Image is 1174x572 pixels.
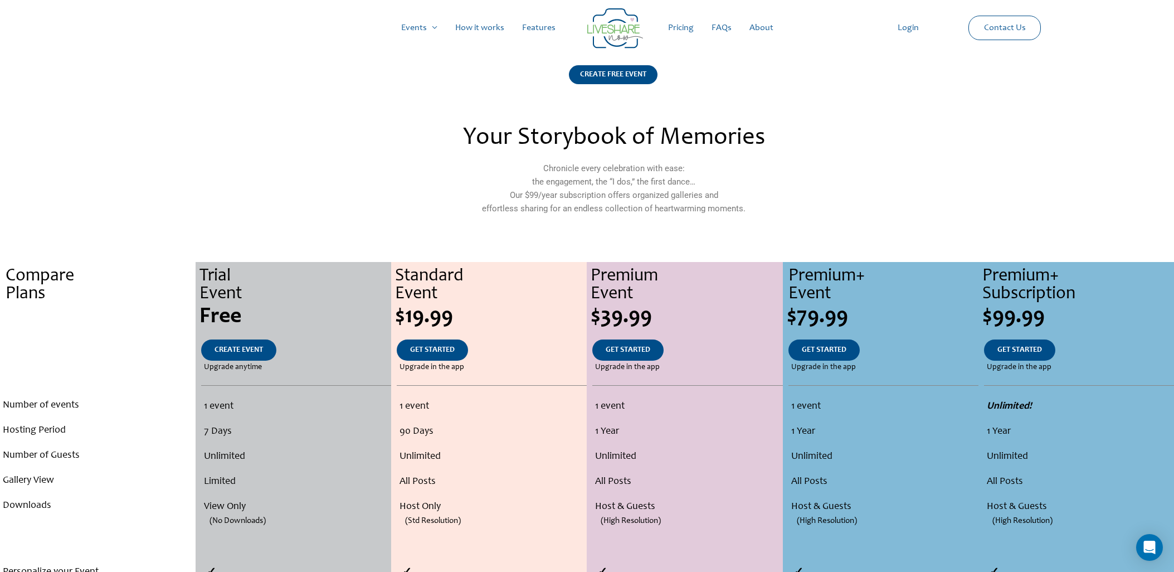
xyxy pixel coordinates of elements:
[741,10,782,46] a: About
[606,346,650,354] span: GET STARTED
[397,340,468,361] a: GET STARTED
[595,495,780,520] li: Host & Guests
[659,10,703,46] a: Pricing
[595,444,780,469] li: Unlimited
[601,508,661,534] span: (High Resolution)
[372,162,855,215] p: Chronicle every celebration with ease: the engagement, the “I dos,” the first dance… Our $99/year...
[595,469,780,495] li: All Posts
[802,346,846,354] span: GET STARTED
[215,346,263,354] span: CREATE EVENT
[975,16,1035,40] a: Contact Us
[992,508,1053,534] span: (High Resolution)
[982,268,1174,303] div: Premium+ Subscription
[395,268,587,303] div: Standard Event
[400,419,584,444] li: 90 Days
[204,361,262,374] span: Upgrade anytime
[791,469,976,495] li: All Posts
[446,10,513,46] a: How it works
[199,306,391,328] div: Free
[97,346,99,354] span: .
[987,495,1171,520] li: Host & Guests
[595,361,660,374] span: Upgrade in the app
[987,419,1171,444] li: 1 Year
[984,340,1055,361] a: GET STARTED
[6,268,196,303] div: Compare Plans
[791,394,976,419] li: 1 event
[372,126,855,151] h2: Your Storybook of Memories
[987,469,1171,495] li: All Posts
[997,346,1042,354] span: GET STARTED
[591,268,782,303] div: Premium Event
[3,393,193,418] li: Number of events
[569,65,657,98] a: CREATE FREE EVENT
[204,394,387,419] li: 1 event
[199,268,391,303] div: Trial Event
[791,495,976,520] li: Host & Guests
[400,469,584,495] li: All Posts
[410,346,455,354] span: GET STARTED
[791,419,976,444] li: 1 Year
[987,361,1051,374] span: Upgrade in the app
[400,444,584,469] li: Unlimited
[595,419,780,444] li: 1 Year
[788,268,978,303] div: Premium+ Event
[392,10,446,46] a: Events
[204,495,387,520] li: View Only
[1136,534,1163,561] div: Open Intercom Messenger
[84,340,113,361] a: .
[204,469,387,495] li: Limited
[987,444,1171,469] li: Unlimited
[210,508,266,534] span: (No Downloads)
[791,444,976,469] li: Unlimited
[3,418,193,443] li: Hosting Period
[703,10,741,46] a: FAQs
[20,10,1154,46] nav: Site Navigation
[95,306,101,328] span: .
[204,419,387,444] li: 7 Days
[405,508,461,534] span: (Std Resolution)
[569,65,657,84] div: CREATE FREE EVENT
[395,306,587,328] div: $19.99
[587,8,643,49] img: LiveShare logo - Capture & Share Event Memories
[788,340,860,361] a: GET STARTED
[791,361,856,374] span: Upgrade in the app
[400,394,584,419] li: 1 event
[201,340,276,361] a: CREATE EVENT
[889,10,928,46] a: Login
[797,508,857,534] span: (High Resolution)
[3,468,193,493] li: Gallery View
[97,363,99,371] span: .
[400,495,584,520] li: Host Only
[987,401,1032,411] strong: Unlimited!
[3,493,193,518] li: Downloads
[982,306,1174,328] div: $99.99
[592,340,664,361] a: GET STARTED
[513,10,564,46] a: Features
[591,306,782,328] div: $39.99
[595,394,780,419] li: 1 event
[787,306,978,328] div: $79.99
[204,444,387,469] li: Unlimited
[3,443,193,468] li: Number of Guests
[400,361,464,374] span: Upgrade in the app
